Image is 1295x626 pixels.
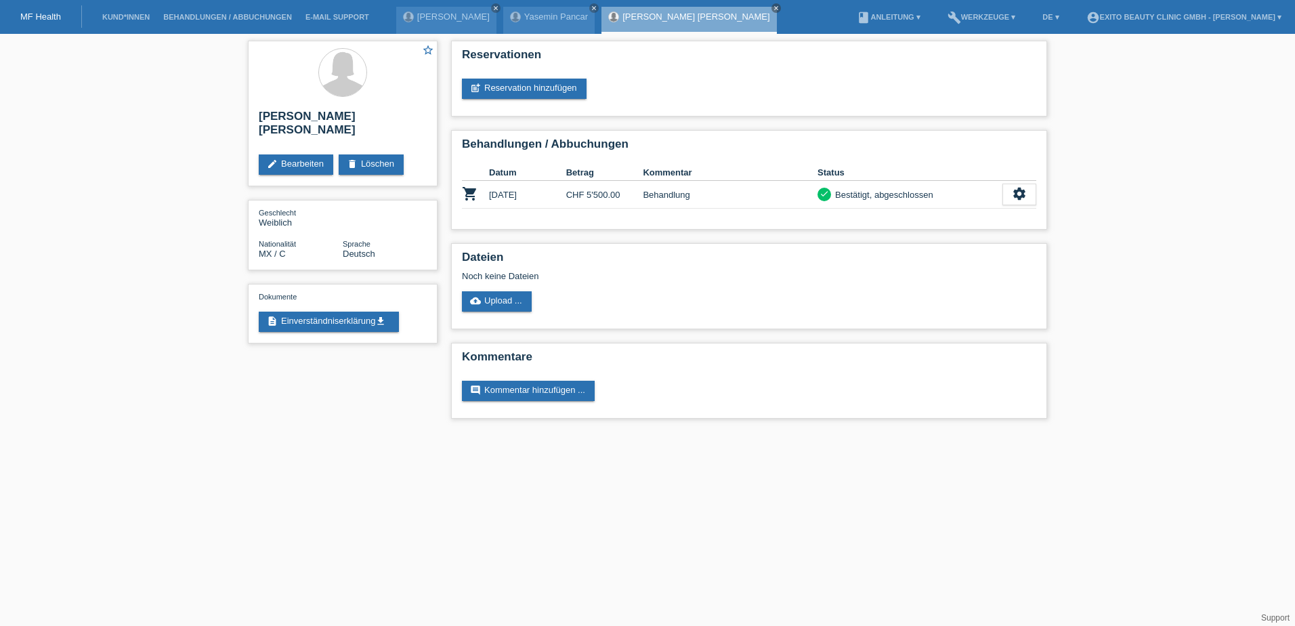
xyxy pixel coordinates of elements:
[941,13,1023,21] a: buildWerkzeuge ▾
[259,249,286,259] span: Mexiko / C / 07.12.2009
[259,154,333,175] a: editBearbeiten
[259,293,297,301] span: Dokumente
[820,189,829,199] i: check
[622,12,769,22] a: [PERSON_NAME] [PERSON_NAME]
[1036,13,1065,21] a: DE ▾
[524,12,588,22] a: Yasemin Pancar
[462,138,1036,158] h2: Behandlungen / Abbuchungen
[417,12,490,22] a: [PERSON_NAME]
[818,165,1002,181] th: Status
[259,110,427,144] h2: [PERSON_NAME] [PERSON_NAME]
[259,312,399,332] a: descriptionEinverständniserklärungget_app
[462,186,478,202] i: POSP00027862
[339,154,404,175] a: deleteLöschen
[470,385,481,396] i: comment
[95,13,156,21] a: Kund*innen
[259,209,296,217] span: Geschlecht
[489,181,566,209] td: [DATE]
[462,350,1036,371] h2: Kommentare
[375,316,386,327] i: get_app
[422,44,434,56] i: star_border
[299,13,376,21] a: E-Mail Support
[343,240,370,248] span: Sprache
[1261,613,1290,623] a: Support
[1080,13,1288,21] a: account_circleExito Beauty Clinic GmbH - [PERSON_NAME] ▾
[850,13,927,21] a: bookAnleitung ▾
[566,181,643,209] td: CHF 5'500.00
[343,249,375,259] span: Deutsch
[491,3,501,13] a: close
[831,188,933,202] div: Bestätigt, abgeschlossen
[771,3,781,13] a: close
[422,44,434,58] a: star_border
[643,165,818,181] th: Kommentar
[267,316,278,327] i: description
[773,5,780,12] i: close
[259,240,296,248] span: Nationalität
[462,79,587,99] a: post_addReservation hinzufügen
[462,251,1036,271] h2: Dateien
[259,207,343,228] div: Weiblich
[462,271,876,281] div: Noch keine Dateien
[347,159,358,169] i: delete
[470,83,481,93] i: post_add
[1012,186,1027,201] i: settings
[462,291,532,312] a: cloud_uploadUpload ...
[591,5,597,12] i: close
[470,295,481,306] i: cloud_upload
[492,5,499,12] i: close
[489,165,566,181] th: Datum
[589,3,599,13] a: close
[462,381,595,401] a: commentKommentar hinzufügen ...
[1086,11,1100,24] i: account_circle
[462,48,1036,68] h2: Reservationen
[566,165,643,181] th: Betrag
[267,159,278,169] i: edit
[643,181,818,209] td: Behandlung
[156,13,299,21] a: Behandlungen / Abbuchungen
[948,11,961,24] i: build
[20,12,61,22] a: MF Health
[857,11,870,24] i: book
